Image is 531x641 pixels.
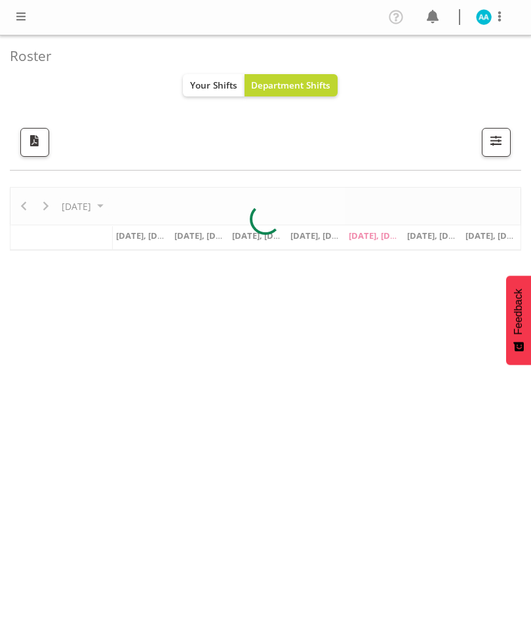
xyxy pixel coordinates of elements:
button: Department Shifts [245,74,338,96]
span: Feedback [513,289,524,335]
img: amanda-ackroyd10293.jpg [476,9,492,25]
button: Your Shifts [183,74,245,96]
button: Feedback - Show survey [506,276,531,365]
span: Your Shifts [190,79,237,91]
span: Department Shifts [251,79,330,91]
button: Download a PDF of the roster according to the set date range. [20,128,49,157]
h4: Roster [10,49,511,64]
button: Filter Shifts [482,128,511,157]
